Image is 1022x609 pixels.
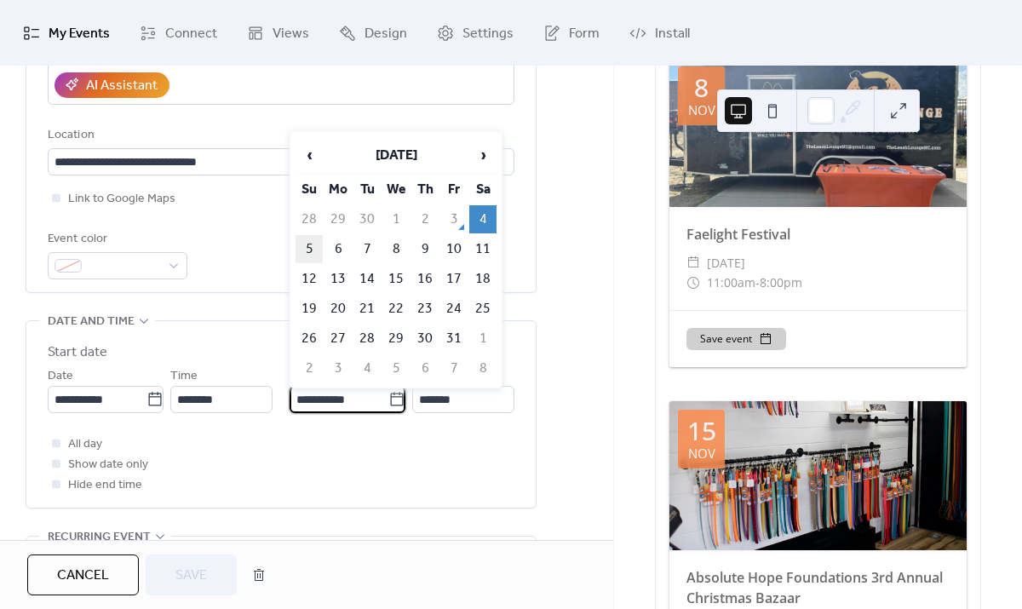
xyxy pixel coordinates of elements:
td: 29 [324,205,352,233]
span: Hide end time [68,475,142,496]
a: Form [531,7,612,59]
td: 26 [296,325,323,353]
td: 4 [469,205,497,233]
td: 30 [411,325,439,353]
th: Mo [324,175,352,204]
td: 6 [411,354,439,382]
td: 11 [469,235,497,263]
td: 7 [440,354,468,382]
div: Event color [48,229,184,250]
span: Date [48,366,73,387]
td: 14 [353,265,381,293]
th: Su [296,175,323,204]
td: 16 [411,265,439,293]
div: Absolute Hope Foundations 3rd Annual Christmas Bazaar [669,567,967,608]
div: Start date [48,342,107,363]
span: Cancel [57,566,109,586]
td: 2 [411,205,439,233]
div: Location [48,125,511,146]
div: Nov [688,104,715,117]
td: 30 [353,205,381,233]
td: 29 [382,325,410,353]
span: Install [655,20,690,47]
span: 8:00pm [760,273,802,293]
td: 1 [382,205,410,233]
div: Faelight Festival [669,224,967,244]
span: [DATE] [707,253,745,273]
th: Tu [353,175,381,204]
td: 1 [469,325,497,353]
div: Nov [688,447,715,460]
div: 8 [694,75,709,101]
td: 3 [324,354,352,382]
span: Date and time [48,312,135,332]
span: Design [365,20,407,47]
td: 4 [353,354,381,382]
span: › [470,138,496,172]
td: 27 [324,325,352,353]
td: 24 [440,295,468,323]
td: 5 [296,235,323,263]
td: 28 [296,205,323,233]
span: All day [68,434,102,455]
td: 12 [296,265,323,293]
td: 15 [382,265,410,293]
td: 2 [296,354,323,382]
span: 11:00am [707,273,755,293]
span: Link to Google Maps [68,189,175,210]
td: 19 [296,295,323,323]
a: Install [617,7,703,59]
span: Connect [165,20,217,47]
button: Save event [686,328,786,350]
td: 31 [440,325,468,353]
td: 21 [353,295,381,323]
a: Connect [127,7,230,59]
a: Views [234,7,322,59]
div: AI Assistant [86,76,158,96]
td: 23 [411,295,439,323]
td: 25 [469,295,497,323]
div: 15 [687,418,716,444]
button: AI Assistant [55,72,169,98]
span: Time [170,366,198,387]
td: 13 [324,265,352,293]
th: Th [411,175,439,204]
div: ​ [686,273,700,293]
td: 5 [382,354,410,382]
td: 8 [382,235,410,263]
td: 3 [440,205,468,233]
td: 28 [353,325,381,353]
th: [DATE] [324,137,468,174]
span: Views [273,20,309,47]
span: Form [569,20,600,47]
span: Settings [462,20,514,47]
button: Cancel [27,554,139,595]
span: ‹ [296,138,322,172]
td: 10 [440,235,468,263]
th: Sa [469,175,497,204]
span: Show date only [68,455,148,475]
td: 7 [353,235,381,263]
span: - [755,273,760,293]
td: 17 [440,265,468,293]
td: 6 [324,235,352,263]
th: Fr [440,175,468,204]
th: We [382,175,410,204]
td: 18 [469,265,497,293]
div: ​ [686,253,700,273]
a: Settings [424,7,526,59]
td: 9 [411,235,439,263]
a: Design [326,7,420,59]
span: Recurring event [48,527,151,548]
span: My Events [49,20,110,47]
a: My Events [10,7,123,59]
td: 20 [324,295,352,323]
td: 22 [382,295,410,323]
td: 8 [469,354,497,382]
